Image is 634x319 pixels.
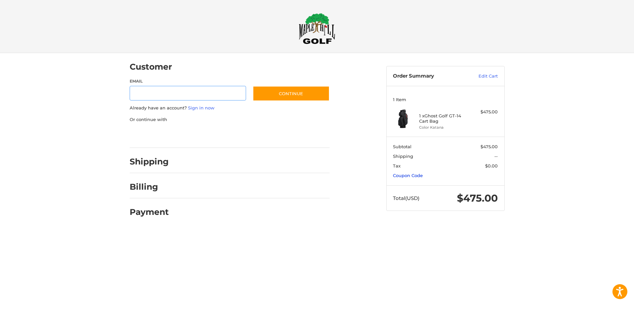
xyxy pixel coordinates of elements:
span: $475.00 [457,192,498,204]
span: Subtotal [393,144,412,149]
a: Coupon Code [393,173,423,178]
span: $475.00 [480,144,498,149]
h3: 1 Item [393,97,498,102]
span: -- [494,154,498,159]
h2: Shipping [130,157,169,167]
iframe: PayPal-paylater [184,129,233,141]
div: $475.00 [472,109,498,115]
h3: Order Summary [393,73,464,80]
a: Sign in now [188,105,215,110]
p: Already have an account? [130,105,330,111]
label: Email [130,78,246,84]
span: Shipping [393,154,413,159]
li: Color Katana [419,125,470,130]
span: Total (USD) [393,195,419,201]
iframe: PayPal-paypal [127,129,177,141]
p: Or continue with [130,116,330,123]
h2: Customer [130,62,172,72]
span: $0.00 [485,163,498,168]
button: Continue [253,86,330,101]
h2: Payment [130,207,169,217]
h2: Billing [130,182,168,192]
span: Tax [393,163,401,168]
img: Maple Hill Golf [299,13,335,44]
a: Edit Cart [464,73,498,80]
iframe: PayPal-venmo [240,129,289,141]
h4: 1 x Ghost Golf GT-14 Cart Bag [419,113,470,124]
